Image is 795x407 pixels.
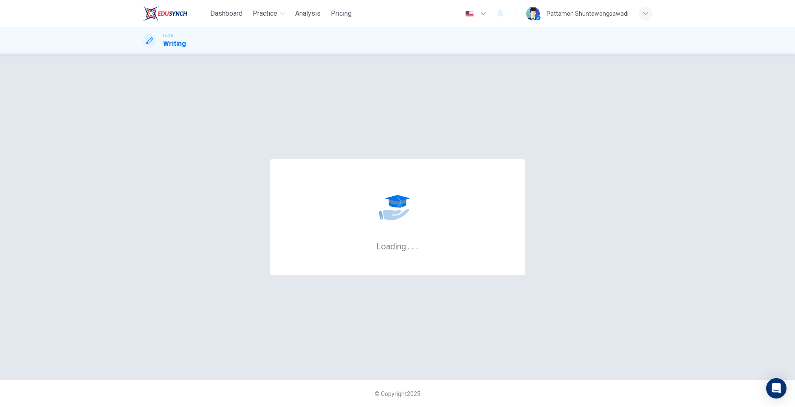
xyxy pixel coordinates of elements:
[253,8,277,19] span: Practice
[327,6,355,21] button: Pricing
[210,8,242,19] span: Dashboard
[547,8,629,19] div: Pattamon Shuntawongsawadi
[416,238,419,252] h6: .
[766,378,787,399] div: Open Intercom Messenger
[331,8,352,19] span: Pricing
[295,8,321,19] span: Analysis
[376,240,419,252] h6: Loading
[163,33,173,39] span: IELTS
[407,238,410,252] h6: .
[412,238,414,252] h6: .
[143,5,187,22] img: EduSynch logo
[464,11,475,17] img: en
[526,7,540,20] img: Profile picture
[249,6,288,21] button: Practice
[163,39,186,49] h1: Writing
[143,5,207,22] a: EduSynch logo
[207,6,246,21] button: Dashboard
[292,6,324,21] button: Analysis
[375,390,420,397] span: © Copyright 2025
